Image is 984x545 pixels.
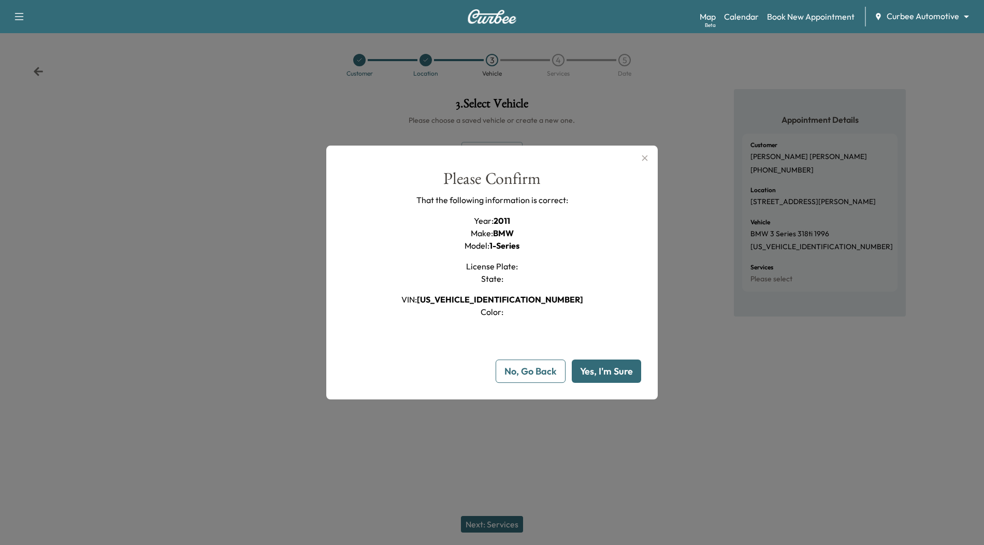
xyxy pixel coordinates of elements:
span: BMW [493,228,514,238]
h1: Color : [481,306,503,318]
span: 2011 [494,216,510,226]
h1: VIN : [401,293,583,306]
h1: Model : [465,239,519,252]
h1: Make : [471,227,514,239]
img: Curbee Logo [467,9,517,24]
h1: State : [481,272,503,285]
button: No, Go Back [496,360,566,383]
div: Beta [705,21,716,29]
a: Book New Appointment [767,10,855,23]
a: MapBeta [700,10,716,23]
p: That the following information is correct: [416,194,568,206]
a: Calendar [724,10,759,23]
span: 1-Series [489,240,519,251]
div: Please Confirm [443,170,541,194]
button: Yes, I'm Sure [572,360,641,383]
h1: License Plate : [466,260,518,272]
h1: Year : [474,214,510,227]
span: Curbee Automotive [887,10,959,22]
span: [US_VEHICLE_IDENTIFICATION_NUMBER] [417,294,583,305]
